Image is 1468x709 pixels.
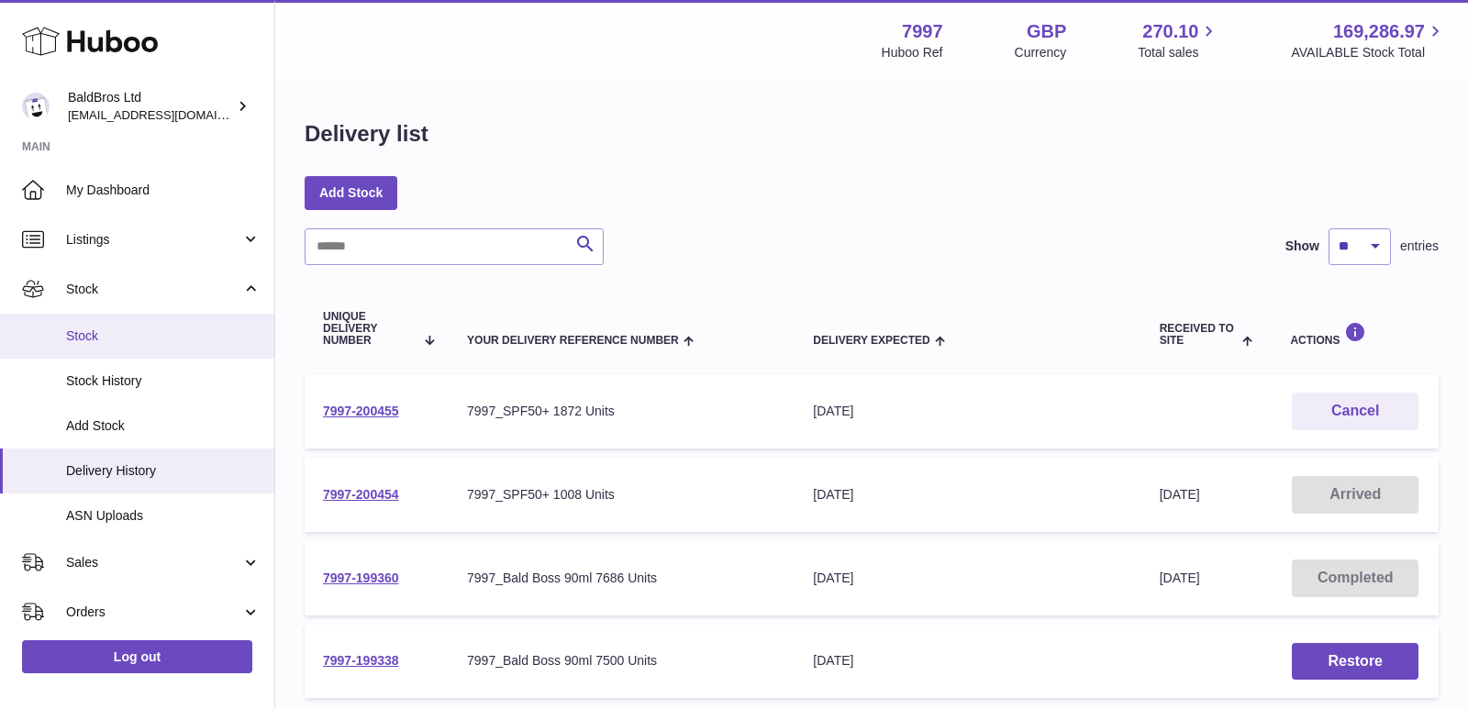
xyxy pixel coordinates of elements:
div: Currency [1015,44,1067,61]
div: BaldBros Ltd [68,89,233,124]
a: 270.10 Total sales [1138,19,1219,61]
span: Orders [66,604,241,621]
span: Received to Site [1160,323,1238,347]
a: 7997-200455 [323,404,399,418]
div: 7997_Bald Boss 90ml 7686 Units [467,570,776,587]
div: Actions [1290,322,1420,347]
span: Listings [66,231,241,249]
a: 7997-199338 [323,653,399,668]
span: AVAILABLE Stock Total [1291,44,1446,61]
strong: GBP [1027,19,1066,44]
span: Delivery History [66,462,261,480]
span: 270.10 [1142,19,1198,44]
span: ASN Uploads [66,507,261,525]
div: [DATE] [813,486,1122,504]
span: Unique Delivery Number [323,311,415,348]
a: 169,286.97 AVAILABLE Stock Total [1291,19,1446,61]
div: 7997_SPF50+ 1008 Units [467,486,776,504]
button: Cancel [1292,393,1418,430]
img: baldbrothersblog@gmail.com [22,93,50,120]
span: [DATE] [1160,487,1200,502]
span: 169,286.97 [1333,19,1425,44]
div: [DATE] [813,570,1122,587]
div: 7997_SPF50+ 1872 Units [467,403,776,420]
span: Stock [66,327,261,345]
span: [EMAIL_ADDRESS][DOMAIN_NAME] [68,107,270,122]
span: Delivery Expected [813,335,929,347]
span: [DATE] [1160,571,1200,585]
div: [DATE] [813,403,1122,420]
span: Stock [66,281,241,298]
div: 7997_Bald Boss 90ml 7500 Units [467,652,776,670]
span: Total sales [1138,44,1219,61]
a: Log out [22,640,252,673]
span: entries [1400,238,1439,255]
button: Restore [1292,643,1418,681]
h1: Delivery list [305,119,428,149]
span: My Dashboard [66,182,261,199]
span: Add Stock [66,417,261,435]
strong: 7997 [902,19,943,44]
a: 7997-200454 [323,487,399,502]
span: Sales [66,554,241,571]
div: [DATE] [813,652,1122,670]
span: Your Delivery Reference Number [467,335,679,347]
span: Stock History [66,372,261,390]
div: Huboo Ref [882,44,943,61]
a: 7997-199360 [323,571,399,585]
label: Show [1285,238,1319,255]
a: Add Stock [305,176,397,209]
